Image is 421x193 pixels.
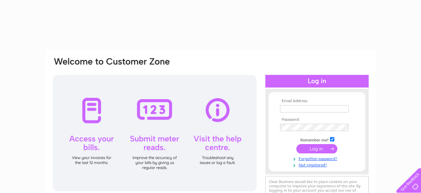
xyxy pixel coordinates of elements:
a: Not registered? [280,161,356,168]
td: Remember me? [278,136,356,143]
th: Password: [278,117,356,122]
input: Submit [296,144,337,153]
a: Forgotten password? [280,155,356,161]
th: Email Address: [278,99,356,103]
